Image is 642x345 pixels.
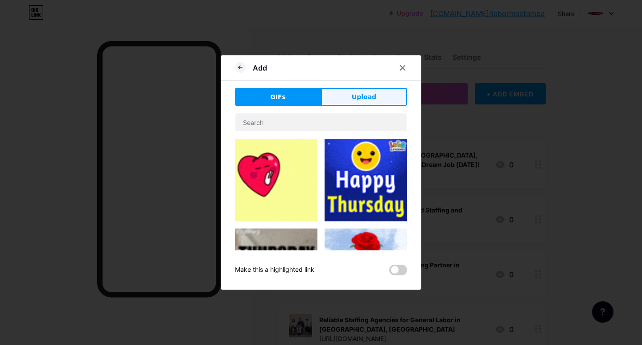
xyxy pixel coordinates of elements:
button: Upload [321,88,407,106]
img: Gihpy [235,139,317,221]
img: Gihpy [325,139,407,221]
button: GIFs [235,88,321,106]
span: GIFs [270,92,286,102]
div: Add [253,62,267,73]
span: Upload [352,92,376,102]
div: Make this a highlighted link [235,265,314,275]
input: Search [235,113,407,131]
img: Gihpy [325,229,407,311]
